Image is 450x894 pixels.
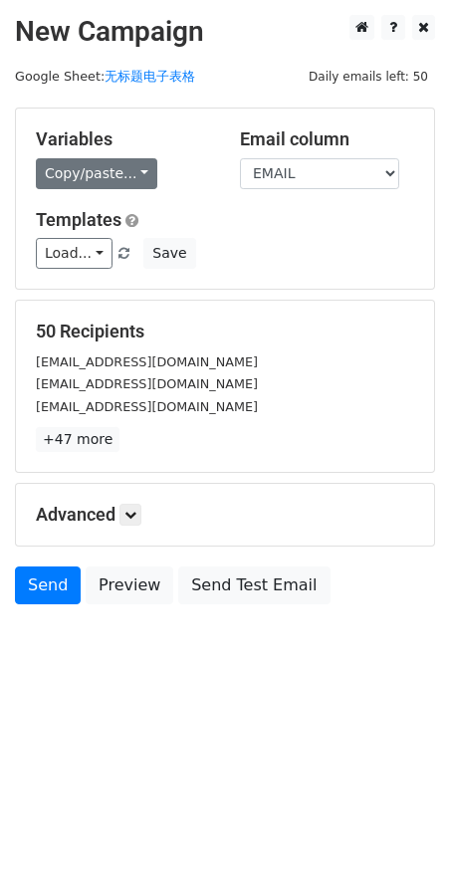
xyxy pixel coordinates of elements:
[36,321,414,342] h5: 50 Recipients
[302,69,435,84] a: Daily emails left: 50
[36,376,258,391] small: [EMAIL_ADDRESS][DOMAIN_NAME]
[105,69,195,84] a: 无标题电子表格
[178,566,330,604] a: Send Test Email
[15,566,81,604] a: Send
[302,66,435,88] span: Daily emails left: 50
[36,427,119,452] a: +47 more
[36,209,121,230] a: Templates
[36,504,414,526] h5: Advanced
[36,354,258,369] small: [EMAIL_ADDRESS][DOMAIN_NAME]
[36,128,210,150] h5: Variables
[86,566,173,604] a: Preview
[240,128,414,150] h5: Email column
[36,399,258,414] small: [EMAIL_ADDRESS][DOMAIN_NAME]
[143,238,195,269] button: Save
[36,158,157,189] a: Copy/paste...
[36,238,112,269] a: Load...
[15,15,435,49] h2: New Campaign
[15,69,195,84] small: Google Sheet:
